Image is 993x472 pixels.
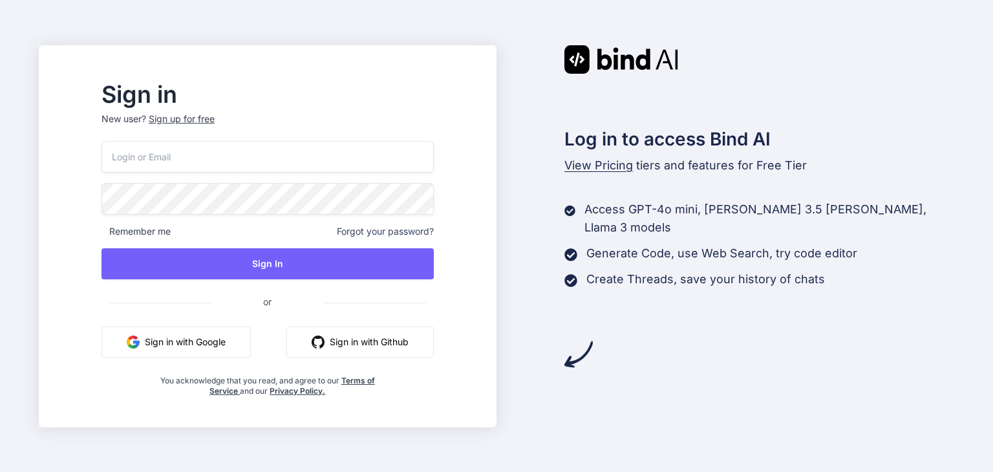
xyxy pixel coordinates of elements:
p: Access GPT-4o mini, [PERSON_NAME] 3.5 [PERSON_NAME], Llama 3 models [584,200,954,237]
span: Remember me [101,225,171,238]
span: or [211,286,323,317]
p: Create Threads, save your history of chats [586,270,825,288]
h2: Log in to access Bind AI [564,125,955,153]
button: Sign In [101,248,434,279]
div: You acknowledge that you read, and agree to our and our [156,368,378,396]
img: arrow [564,340,593,369]
img: Bind AI logo [564,45,678,74]
span: View Pricing [564,158,633,172]
span: Forgot your password? [337,225,434,238]
button: Sign in with Github [286,327,434,358]
a: Privacy Policy. [270,386,325,396]
p: tiers and features for Free Tier [564,156,955,175]
p: Generate Code, use Web Search, try code editor [586,244,857,263]
div: Sign up for free [149,113,215,125]
p: New user? [101,113,434,141]
button: Sign in with Google [101,327,251,358]
a: Terms of Service [209,376,375,396]
img: github [312,336,325,349]
img: google [127,336,140,349]
h2: Sign in [101,84,434,105]
input: Login or Email [101,141,434,173]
